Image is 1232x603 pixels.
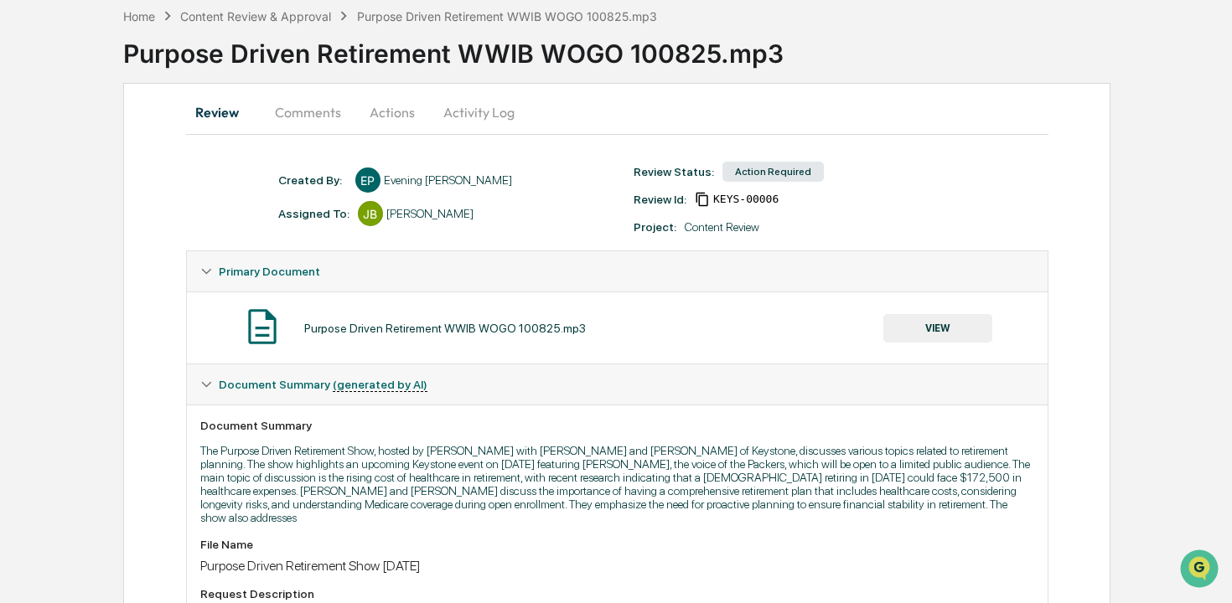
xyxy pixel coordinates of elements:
div: 🗄️ [122,213,135,226]
div: Content Review [685,220,759,234]
span: Attestations [138,211,208,228]
div: File Name [200,538,1034,551]
div: Purpose Driven Retirement WWIB WOGO 100825.mp3 [123,25,1232,69]
button: Activity Log [430,92,528,132]
div: Document Summary [200,419,1034,432]
span: Document Summary [219,378,427,391]
div: Purpose Driven Retirement WWIB WOGO 100825.mp3 [357,9,657,23]
div: Start new chat [57,128,275,145]
div: Assigned To: [278,207,349,220]
div: Purpose Driven Retirement Show [DATE] [200,558,1034,574]
a: 🖐️Preclearance [10,204,115,234]
div: Home [123,9,155,23]
span: e4aede2f-5d61-4525-9dda-11125347a4e3 [713,193,779,206]
button: VIEW [883,314,992,343]
button: Start new chat [285,133,305,153]
a: 🔎Data Lookup [10,236,112,266]
button: Comments [261,92,355,132]
a: Powered byPylon [118,283,203,296]
div: We're available if you need us! [57,145,212,158]
p: How can we help? [17,35,305,62]
div: Document Summary (generated by AI) [187,364,1048,405]
span: Data Lookup [34,243,106,260]
img: Document Icon [241,306,283,348]
button: Review [186,92,261,132]
img: 1746055101610-c473b297-6a78-478c-a979-82029cc54cd1 [17,128,47,158]
div: Evening [PERSON_NAME] [384,173,512,187]
div: [PERSON_NAME] [386,207,474,220]
div: Request Description [200,587,1034,600]
p: The Purpose Driven Retirement Show, hosted by [PERSON_NAME] with [PERSON_NAME] and [PERSON_NAME] ... [200,444,1034,524]
span: Primary Document [219,265,320,278]
div: 🖐️ [17,213,30,226]
div: Review Id: [634,193,686,206]
div: EP [355,167,380,193]
div: Primary Document [187,251,1048,291]
div: Review Status: [634,165,714,178]
div: Purpose Driven Retirement WWIB WOGO 100825.mp3 [304,322,586,335]
div: Created By: ‎ ‎ [278,173,347,187]
span: Pylon [167,284,203,296]
div: JB [358,201,383,226]
div: secondary tabs example [186,92,1048,132]
span: Preclearance [34,211,108,228]
button: Actions [355,92,430,132]
div: Content Review & Approval [180,9,331,23]
a: 🗄️Attestations [115,204,215,234]
div: Action Required [722,162,824,182]
div: Primary Document [187,291,1048,363]
div: Project: [634,220,676,234]
iframe: Open customer support [1178,548,1224,593]
u: (generated by AI) [333,378,427,392]
div: 🔎 [17,245,30,258]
